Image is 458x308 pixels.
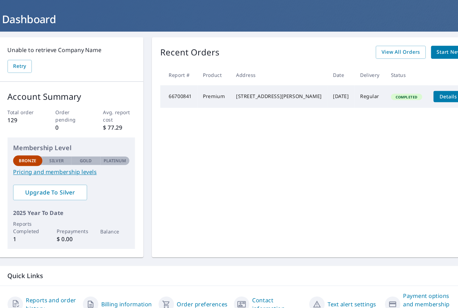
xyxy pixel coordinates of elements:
[16,86,137,98] p: Account Summary
[62,118,92,126] p: 0
[367,44,414,56] a: View All Orders
[228,61,321,81] th: Address
[372,46,409,54] span: View All Orders
[16,111,47,119] p: 129
[34,282,82,298] a: Reports and order history
[382,90,410,95] span: Completed
[105,217,132,224] p: Balance
[321,61,347,81] th: Date
[393,278,442,302] a: Payment options and membership levels
[16,57,39,70] button: Retry
[108,150,129,156] p: Platinum
[21,176,92,191] a: Upgrade To Silver
[249,282,298,298] a: Contact information
[376,61,416,81] th: Status
[21,199,132,207] p: 2025 Year To Date
[27,180,87,187] span: Upgrade To Silver
[21,136,132,145] p: Membership Level
[347,61,376,81] th: Delivery
[162,81,197,103] td: 66700841
[21,59,34,68] span: Retry
[16,44,137,52] p: Unable to retrieve Company Name
[21,210,49,224] p: Reports Completed
[21,160,132,168] a: Pricing and membership levels
[63,217,91,224] p: Prepayments
[234,88,315,95] div: [STREET_ADDRESS][PERSON_NAME]
[107,103,138,118] p: Avg. report cost
[177,286,226,294] a: Order preferences
[8,11,450,25] h1: Dashboard
[21,224,49,232] p: 1
[62,103,92,118] p: Order pending
[16,259,442,267] p: Quick Links
[56,150,70,156] p: Silver
[162,61,197,81] th: Report #
[63,224,91,232] p: $ 0.00
[105,286,154,294] a: Billing information
[347,81,376,103] td: Regular
[422,87,450,97] button: detailsBtn-66700841
[426,89,446,95] span: Details
[197,81,228,103] td: Premium
[85,150,96,156] p: Gold
[27,150,44,156] p: Bronze
[321,286,367,294] a: Text alert settings
[197,61,228,81] th: Product
[162,44,218,56] p: Recent Orders
[16,103,47,111] p: Total order
[321,81,347,103] td: [DATE]
[107,118,138,126] p: $ 77.29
